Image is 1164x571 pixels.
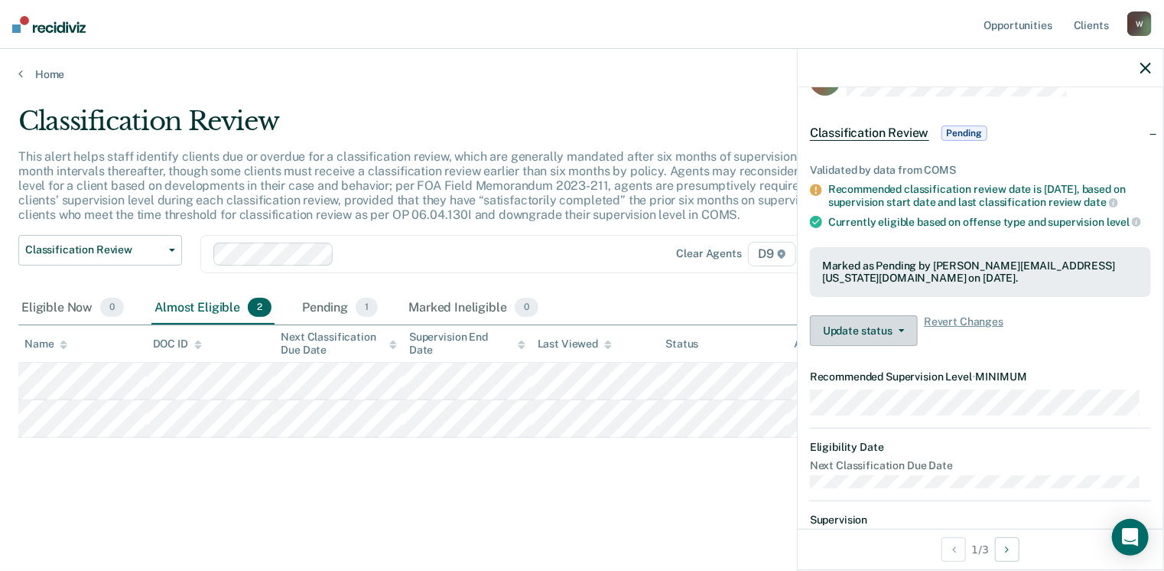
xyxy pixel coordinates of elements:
[828,183,1151,209] div: Recommended classification review date is [DATE], based on supervision start date and last classi...
[100,298,124,318] span: 0
[515,298,538,318] span: 0
[810,126,929,141] span: Classification Review
[798,109,1163,158] div: Classification ReviewPending
[822,259,1139,285] div: Marked as Pending by [PERSON_NAME][EMAIL_ADDRESS][US_STATE][DOMAIN_NAME] on [DATE].
[677,247,742,260] div: Clear agents
[810,164,1151,177] div: Validated by data from COMS
[248,298,271,318] span: 2
[995,537,1019,562] button: Next Opportunity
[405,292,541,325] div: Marked Ineligible
[18,292,127,325] div: Eligible Now
[281,331,397,357] div: Next Classification Due Date
[153,338,202,351] div: DOC ID
[794,338,866,351] div: Assigned to
[299,292,381,325] div: Pending
[810,441,1151,454] dt: Eligibility Date
[409,331,525,357] div: Supervision End Date
[18,106,892,149] div: Classification Review
[924,315,1003,346] span: Revert Changes
[538,338,612,351] div: Last Viewed
[18,149,887,223] p: This alert helps staff identify clients due or overdue for a classification review, which are gen...
[941,537,966,562] button: Previous Opportunity
[18,67,1146,81] a: Home
[810,514,1151,527] dt: Supervision
[941,126,987,141] span: Pending
[1107,216,1141,228] span: level
[810,315,918,346] button: Update status
[972,370,976,383] span: •
[748,242,796,266] span: D9
[1127,11,1152,36] div: W
[810,370,1151,383] dt: Recommended Supervision Level MINIMUM
[798,529,1163,569] div: 1 / 3
[665,338,698,351] div: Status
[12,16,86,33] img: Recidiviz
[828,215,1151,229] div: Currently eligible based on offense type and supervision
[810,459,1151,472] dt: Next Classification Due Date
[1112,519,1149,556] div: Open Intercom Messenger
[24,338,67,351] div: Name
[25,243,163,256] span: Classification Review
[151,292,275,325] div: Almost Eligible
[356,298,378,318] span: 1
